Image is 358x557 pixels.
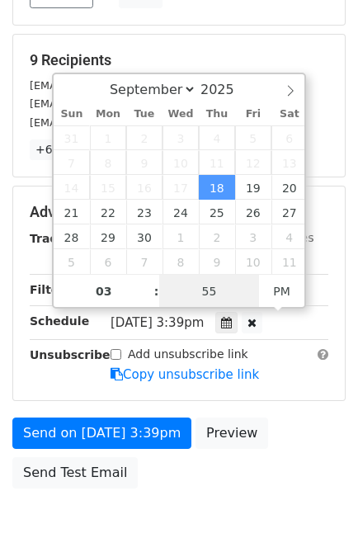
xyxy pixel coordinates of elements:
label: Add unsubscribe link [128,346,248,363]
iframe: Chat Widget [276,478,358,557]
span: September 26, 2025 [235,200,271,224]
strong: Tracking [30,232,85,245]
span: Sat [271,109,308,120]
span: September 22, 2025 [90,200,126,224]
span: September 2, 2025 [126,125,163,150]
span: October 11, 2025 [271,249,308,274]
span: October 10, 2025 [235,249,271,274]
h5: Advanced [30,203,328,221]
input: Hour [54,275,154,308]
span: August 31, 2025 [54,125,90,150]
span: October 7, 2025 [126,249,163,274]
strong: Schedule [30,314,89,328]
a: Preview [195,418,268,449]
span: September 11, 2025 [199,150,235,175]
span: October 6, 2025 [90,249,126,274]
span: September 29, 2025 [90,224,126,249]
span: September 4, 2025 [199,125,235,150]
span: September 17, 2025 [163,175,199,200]
span: October 9, 2025 [199,249,235,274]
span: Tue [126,109,163,120]
span: September 30, 2025 [126,224,163,249]
input: Year [196,82,256,97]
span: September 18, 2025 [199,175,235,200]
span: September 12, 2025 [235,150,271,175]
strong: Filters [30,283,72,296]
span: September 14, 2025 [54,175,90,200]
span: September 28, 2025 [54,224,90,249]
span: : [154,275,159,308]
span: September 5, 2025 [235,125,271,150]
span: September 23, 2025 [126,200,163,224]
span: October 2, 2025 [199,224,235,249]
a: Send Test Email [12,457,138,489]
span: October 1, 2025 [163,224,199,249]
span: September 8, 2025 [90,150,126,175]
span: September 9, 2025 [126,150,163,175]
span: September 21, 2025 [54,200,90,224]
span: September 25, 2025 [199,200,235,224]
a: +6 more [30,139,92,160]
span: Click to toggle [259,275,304,308]
span: September 7, 2025 [54,150,90,175]
span: Mon [90,109,126,120]
span: September 27, 2025 [271,200,308,224]
a: Copy unsubscribe link [111,367,259,382]
span: September 10, 2025 [163,150,199,175]
strong: Unsubscribe [30,348,111,361]
span: September 1, 2025 [90,125,126,150]
span: September 24, 2025 [163,200,199,224]
span: [DATE] 3:39pm [111,315,204,330]
span: October 8, 2025 [163,249,199,274]
h5: 9 Recipients [30,51,328,69]
small: [EMAIL_ADDRESS][DOMAIN_NAME] [30,79,214,92]
span: September 13, 2025 [271,150,308,175]
span: September 6, 2025 [271,125,308,150]
span: October 5, 2025 [54,249,90,274]
small: [EMAIL_ADDRESS][DOMAIN_NAME] [30,97,214,110]
span: Thu [199,109,235,120]
a: Send on [DATE] 3:39pm [12,418,191,449]
span: September 19, 2025 [235,175,271,200]
span: October 3, 2025 [235,224,271,249]
span: September 20, 2025 [271,175,308,200]
span: September 16, 2025 [126,175,163,200]
span: Wed [163,109,199,120]
span: September 15, 2025 [90,175,126,200]
input: Minute [159,275,260,308]
span: October 4, 2025 [271,224,308,249]
span: Fri [235,109,271,120]
span: Sun [54,109,90,120]
span: September 3, 2025 [163,125,199,150]
small: [EMAIL_ADDRESS][DOMAIN_NAME] [30,116,214,129]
